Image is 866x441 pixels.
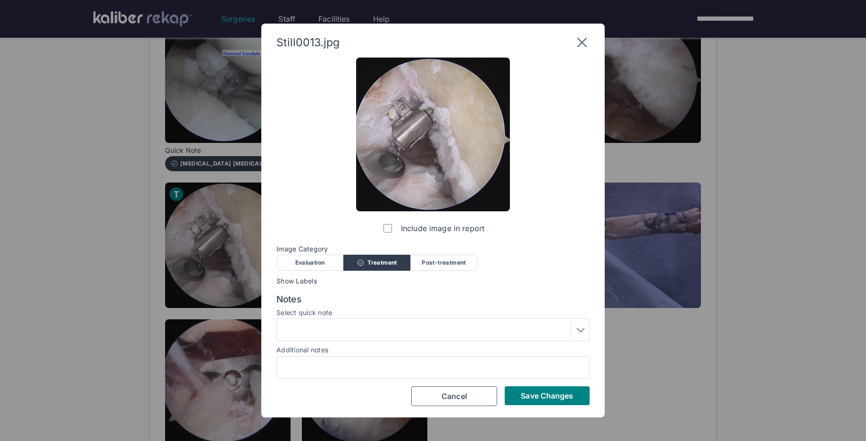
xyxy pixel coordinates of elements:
[276,346,328,354] label: Additional notes
[521,391,573,400] span: Save Changes
[276,309,590,316] label: Select quick note
[343,255,410,271] div: Treatment
[356,58,510,211] img: Still0013.jpg
[441,391,467,401] span: Cancel
[276,36,340,49] span: Still0013.jpg
[505,386,590,405] button: Save Changes
[382,219,484,238] label: Include image in report
[411,386,497,406] button: Cancel
[410,255,477,271] div: Post-treatment
[276,277,590,285] span: Show Labels
[383,224,392,233] input: Include image in report
[276,294,590,305] span: Notes
[276,255,343,271] div: Evaluation
[276,245,590,253] span: Image Category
